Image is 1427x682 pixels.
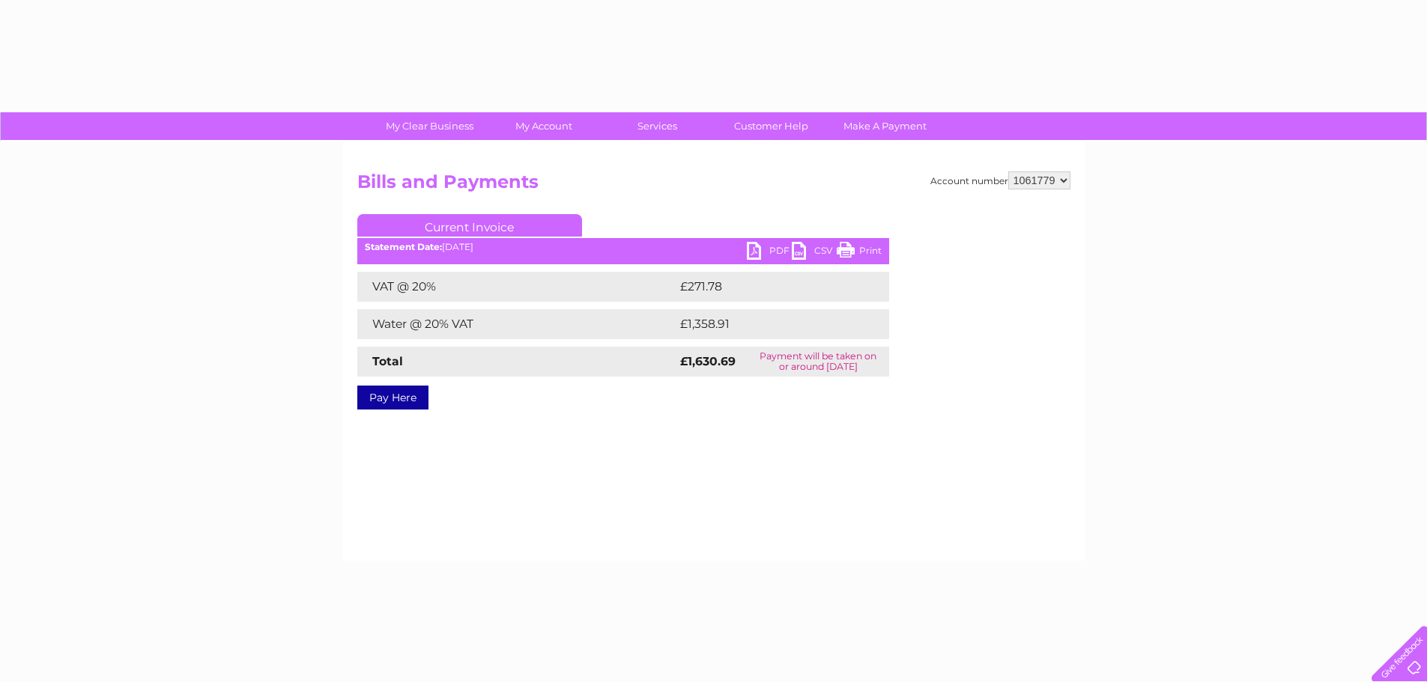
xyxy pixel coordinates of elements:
td: Water @ 20% VAT [357,309,676,339]
a: My Clear Business [368,112,491,140]
div: Account number [930,171,1070,189]
strong: Total [372,354,403,368]
a: PDF [747,242,792,264]
div: [DATE] [357,242,889,252]
a: Pay Here [357,386,428,409]
td: £271.78 [676,272,861,302]
a: Current Invoice [357,214,582,237]
a: CSV [792,242,837,264]
td: VAT @ 20% [357,272,676,302]
b: Statement Date: [365,241,442,252]
a: Make A Payment [823,112,947,140]
td: Payment will be taken on or around [DATE] [748,347,889,377]
a: Services [596,112,719,140]
strong: £1,630.69 [680,354,736,368]
a: My Account [482,112,605,140]
td: £1,358.91 [676,309,864,339]
a: Print [837,242,882,264]
a: Customer Help [709,112,833,140]
h2: Bills and Payments [357,171,1070,200]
